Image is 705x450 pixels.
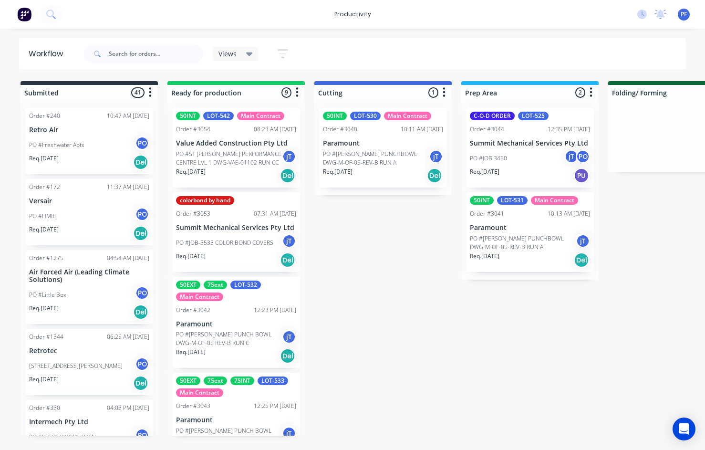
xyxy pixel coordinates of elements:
p: Req. [DATE] [176,167,206,176]
div: Del [574,252,589,268]
div: 08:23 AM [DATE] [254,125,296,134]
div: Main Contract [384,112,431,120]
p: Intermech Pty Ltd [29,418,149,426]
div: 04:03 PM [DATE] [107,404,149,412]
p: [STREET_ADDRESS][PERSON_NAME] [29,362,123,370]
div: PO [135,357,149,371]
div: PO [135,207,149,221]
img: Factory [17,7,31,21]
div: jT [282,234,296,248]
div: jT [282,426,296,440]
div: 04:54 AM [DATE] [107,254,149,262]
div: 10:11 AM [DATE] [401,125,443,134]
div: jT [282,330,296,344]
p: Air Forced Air (Leading Climate Solutions) [29,268,149,284]
div: Main Contract [176,388,223,397]
div: Del [133,155,148,170]
div: C-O-D ORDER [470,112,515,120]
div: Del [133,226,148,241]
div: PO [135,286,149,300]
p: PO #ST [PERSON_NAME] PERFORMANCE CENTRE LVL 1 DWG-VAE-01102 RUN CC [176,150,282,167]
p: Paramount [176,416,296,424]
div: PO [135,428,149,442]
div: jT [576,234,590,248]
div: Workflow [29,48,68,60]
div: colorbond by handOrder #305307:31 AM [DATE]Summit Mechanical Services Pty LtdPO #JOB-3533 COLOR B... [172,192,300,272]
p: Req. [DATE] [29,375,59,384]
p: Req. [DATE] [470,252,499,261]
div: PO [135,136,149,150]
div: colorbond by hand [176,196,234,205]
p: Req. [DATE] [470,167,499,176]
p: PO #HMRI [29,212,56,220]
div: Order #24010:47 AM [DATE]Retro AirPO #Freshwater AptsPOReq.[DATE]Del [25,108,153,174]
p: PO #[PERSON_NAME] PUNCH BOWL DWG-M-OF-05 REV-B RUN C [176,427,282,444]
p: PO #Freshwater Apts [29,141,84,149]
p: Paramount [470,224,590,232]
div: PU [574,168,589,183]
p: Retrotec [29,347,149,355]
p: Versair [29,197,149,205]
span: PF [681,10,687,19]
div: Order #1275 [29,254,63,262]
div: Del [280,348,295,364]
div: Main Contract [531,196,578,205]
div: Order #3042 [176,306,210,314]
div: Order #240 [29,112,60,120]
p: Summit Mechanical Services Pty Ltd [470,139,590,147]
span: Views [218,49,237,59]
div: Order #172 [29,183,60,191]
input: Search for orders... [109,44,203,63]
p: Paramount [323,139,443,147]
p: PO #[GEOGRAPHIC_DATA] [29,433,96,441]
div: 12:25 PM [DATE] [254,402,296,410]
div: 11:37 AM [DATE] [107,183,149,191]
div: Order #134406:25 AM [DATE]Retrotec[STREET_ADDRESS][PERSON_NAME]POReq.[DATE]Del [25,329,153,395]
div: 50EXT [176,377,200,385]
p: Req. [DATE] [323,167,352,176]
div: LOT-531 [497,196,528,205]
div: jT [429,149,443,164]
div: Open Intercom Messenger [673,418,695,440]
div: LOT-542 [203,112,234,120]
div: Order #127504:54 AM [DATE]Air Forced Air (Leading Climate Solutions)PO #Little BoxPOReq.[DATE]Del [25,250,153,324]
div: Main Contract [237,112,284,120]
div: 06:25 AM [DATE] [107,333,149,341]
div: Order #3054 [176,125,210,134]
div: 50EXT [176,281,200,289]
div: productivity [330,7,376,21]
div: 75ext [204,377,227,385]
div: Order #3041 [470,209,504,218]
div: 07:31 AM [DATE] [254,209,296,218]
p: Req. [DATE] [29,304,59,313]
div: Order #3040 [323,125,357,134]
p: Paramount [176,320,296,328]
div: 50INTLOT-531Main ContractOrder #304110:13 AM [DATE]ParamountPO #[PERSON_NAME] PUNCHBOWL DWG-M-OF-... [466,192,594,272]
div: 75INT [230,377,254,385]
p: PO #JOB 3450 [470,154,507,163]
div: PO [576,149,590,164]
p: Req. [DATE] [176,252,206,261]
p: PO #JOB-3533 COLOR BOND COVERS [176,239,273,247]
div: LOT-530 [350,112,381,120]
div: Order #17211:37 AM [DATE]VersairPO #HMRIPOReq.[DATE]Del [25,179,153,245]
div: Order #330 [29,404,60,412]
div: Del [133,376,148,391]
p: PO #[PERSON_NAME] PUNCHBOWL DWG-M-OF-05-REV-B RUN A [323,150,429,167]
div: Order #3053 [176,209,210,218]
div: 50INT [176,112,200,120]
div: Order #3044 [470,125,504,134]
div: 50EXT75extLOT-532Main ContractOrder #304212:23 PM [DATE]ParamountPO #[PERSON_NAME] PUNCH BOWL DWG... [172,277,300,368]
p: PO #[PERSON_NAME] PUNCH BOWL DWG-M-OF-05 REV-B RUN C [176,330,282,347]
div: 12:23 PM [DATE] [254,306,296,314]
div: Del [133,304,148,320]
div: Order #1344 [29,333,63,341]
div: C-O-D ORDERLOT-525Order #304412:35 PM [DATE]Summit Mechanical Services Pty LtdPO #JOB 3450jTPOReq... [466,108,594,188]
div: Order #3043 [176,402,210,410]
div: Del [280,168,295,183]
p: Value Added Construction Pty Ltd [176,139,296,147]
div: LOT-532 [230,281,261,289]
div: 10:13 AM [DATE] [548,209,590,218]
div: LOT-525 [518,112,549,120]
div: 50INT [323,112,347,120]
